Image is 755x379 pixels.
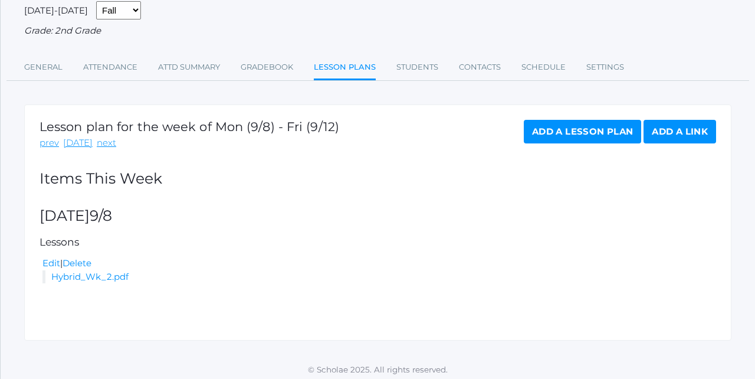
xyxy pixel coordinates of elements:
[83,55,137,79] a: Attendance
[1,364,755,375] p: © Scholae 2025. All rights reserved.
[90,207,112,224] span: 9/8
[644,120,716,143] a: Add a Link
[314,55,376,81] a: Lesson Plans
[396,55,438,79] a: Students
[158,55,220,79] a: Attd Summary
[40,171,716,187] h2: Items This Week
[24,5,88,16] span: [DATE]-[DATE]
[40,136,59,150] a: prev
[24,24,731,38] div: Grade: 2nd Grade
[97,136,116,150] a: next
[586,55,624,79] a: Settings
[241,55,293,79] a: Gradebook
[42,257,60,269] a: Edit
[521,55,566,79] a: Schedule
[40,208,716,224] h2: [DATE]
[63,136,93,150] a: [DATE]
[40,120,339,133] h1: Lesson plan for the week of Mon (9/8) - Fri (9/12)
[24,55,63,79] a: General
[524,120,641,143] a: Add a Lesson Plan
[63,257,91,269] a: Delete
[42,257,716,270] div: |
[40,237,716,248] h5: Lessons
[51,271,129,282] a: Hybrid_Wk_2.pdf
[459,55,501,79] a: Contacts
